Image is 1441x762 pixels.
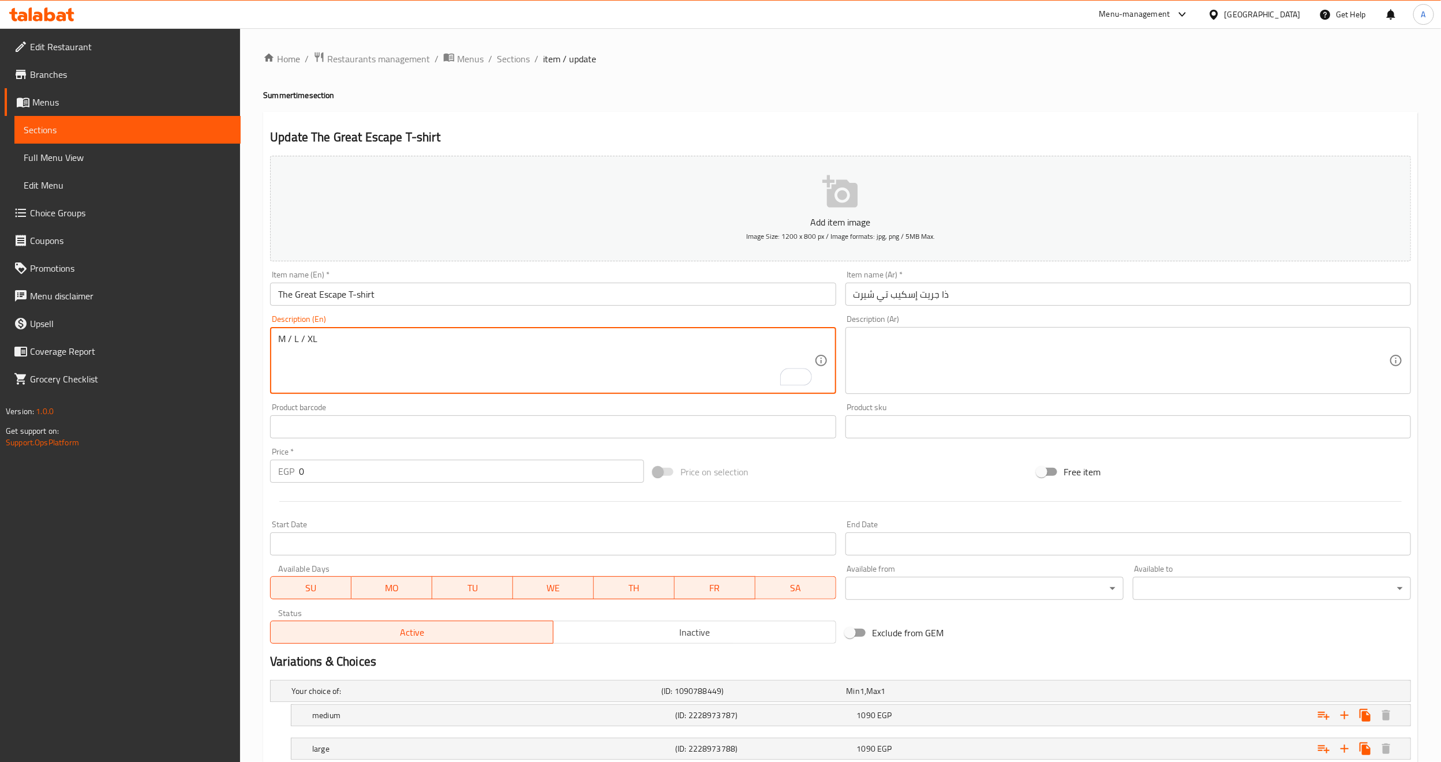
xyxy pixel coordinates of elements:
span: EGP [877,741,892,756]
nav: breadcrumb [263,51,1418,66]
a: Full Menu View [14,144,241,171]
div: [GEOGRAPHIC_DATA] [1225,8,1301,21]
span: Max [866,684,881,699]
a: Restaurants management [313,51,430,66]
a: Menus [5,88,241,116]
span: 1 [881,684,886,699]
span: SA [760,580,832,596]
button: SA [755,576,836,599]
span: Sections [24,123,231,137]
input: Please enter product sku [845,415,1411,438]
span: Coupons [30,234,231,247]
button: FR [675,576,755,599]
button: MO [351,576,432,599]
span: 1.0.0 [36,404,54,419]
span: Min [847,684,860,699]
span: Choice Groups [30,206,231,220]
a: Choice Groups [5,199,241,227]
textarea: To enrich screen reader interactions, please activate Accessibility in Grammarly extension settings [278,333,814,388]
h5: (ID: 1090788449) [661,685,841,697]
a: Coverage Report [5,337,241,365]
span: 1 [860,684,864,699]
button: Inactive [553,621,836,644]
span: Version: [6,404,34,419]
a: Home [263,52,300,66]
button: Delete large [1376,738,1397,759]
span: Free item [1064,465,1101,479]
span: Branches [30,67,231,81]
div: Expand [271,681,1410,701]
a: Sections [14,116,241,144]
span: item / update [543,52,596,66]
button: TH [594,576,675,599]
span: SU [275,580,347,596]
div: ​ [1133,577,1411,600]
span: Exclude from GEM [873,626,944,640]
span: Edit Restaurant [30,40,231,54]
span: 1090 [857,708,876,723]
span: A [1421,8,1426,21]
span: FR [679,580,751,596]
input: Enter name En [270,283,836,306]
a: Edit Restaurant [5,33,241,61]
a: Menu disclaimer [5,282,241,310]
div: Menu-management [1099,7,1170,21]
button: Add item imageImage Size: 1200 x 800 px / Image formats: jpg, png / 5MB Max. [270,156,1411,261]
span: TU [437,580,508,596]
span: TH [598,580,670,596]
span: Full Menu View [24,151,231,164]
span: Upsell [30,317,231,331]
button: Delete medium [1376,705,1397,726]
span: MO [356,580,428,596]
span: Price on selection [680,465,748,479]
button: Active [270,621,553,644]
span: Menu disclaimer [30,289,231,303]
div: Expand [291,705,1410,726]
h5: medium [312,710,671,721]
h5: Your choice of: [291,685,657,697]
button: Add choice group [1313,738,1334,759]
span: Menus [457,52,484,66]
h5: (ID: 2228973788) [675,743,852,755]
a: Grocery Checklist [5,365,241,393]
p: Add item image [288,215,1393,229]
span: Grocery Checklist [30,372,231,386]
li: / [488,52,492,66]
a: Branches [5,61,241,88]
button: Clone new choice [1355,738,1376,759]
span: EGP [877,708,892,723]
button: Clone new choice [1355,705,1376,726]
button: TU [432,576,513,599]
span: Menus [32,95,231,109]
a: Sections [497,52,530,66]
h2: Variations & Choices [270,653,1411,670]
li: / [305,52,309,66]
a: Promotions [5,254,241,282]
h5: (ID: 2228973787) [675,710,852,721]
span: Get support on: [6,423,59,438]
a: Menus [443,51,484,66]
span: Active [275,624,549,641]
a: Coupons [5,227,241,254]
span: Promotions [30,261,231,275]
span: 1090 [857,741,876,756]
span: Coverage Report [30,344,231,358]
button: Add choice group [1313,705,1334,726]
div: , [847,685,1027,697]
button: SU [270,576,351,599]
p: EGP [278,464,294,478]
span: Edit Menu [24,178,231,192]
a: Edit Menu [14,171,241,199]
input: Please enter product barcode [270,415,836,438]
span: Inactive [558,624,832,641]
div: ​ [845,577,1124,600]
li: / [534,52,538,66]
h5: large [312,743,671,755]
a: Support.OpsPlatform [6,435,79,450]
li: / [435,52,439,66]
button: Add new choice [1334,705,1355,726]
h4: Summertime section [263,89,1418,101]
span: Image Size: 1200 x 800 px / Image formats: jpg, png / 5MB Max. [746,230,935,243]
div: Expand [291,738,1410,759]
